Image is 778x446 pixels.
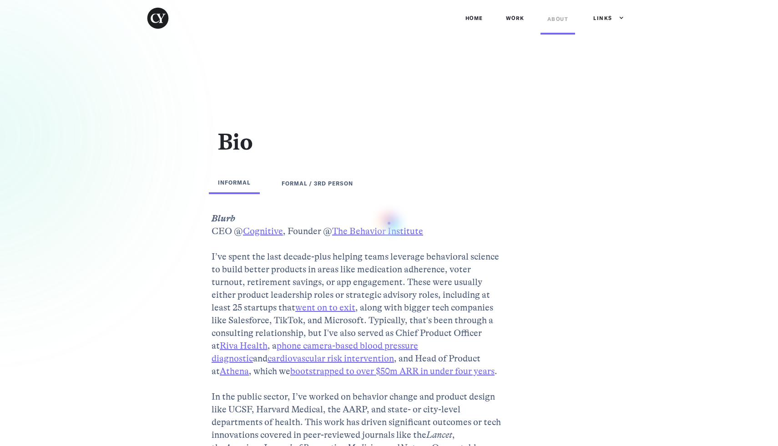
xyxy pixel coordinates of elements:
[499,5,531,32] a: Work
[541,5,576,35] a: ABOUT
[584,5,624,32] div: Links
[243,226,283,236] a: Cognitive
[282,179,353,188] div: FORMAL / 3rd PERSON
[212,212,503,225] em: Blurb
[145,5,182,31] a: home
[426,430,452,440] em: Lancet
[290,366,495,376] a: bootstrapped to over $50m ARR in under four years
[220,366,249,376] a: Athena
[268,353,394,364] a: cardiovascular risk intervention
[212,341,418,364] a: phone camera-based blood pressure diagnostic
[459,5,490,32] a: Home
[332,226,423,236] a: The Behavior Institute‍
[218,178,251,187] div: INFORMAL
[593,14,612,23] div: Links
[220,341,268,351] a: Riva Health
[295,302,355,313] a: went on to exit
